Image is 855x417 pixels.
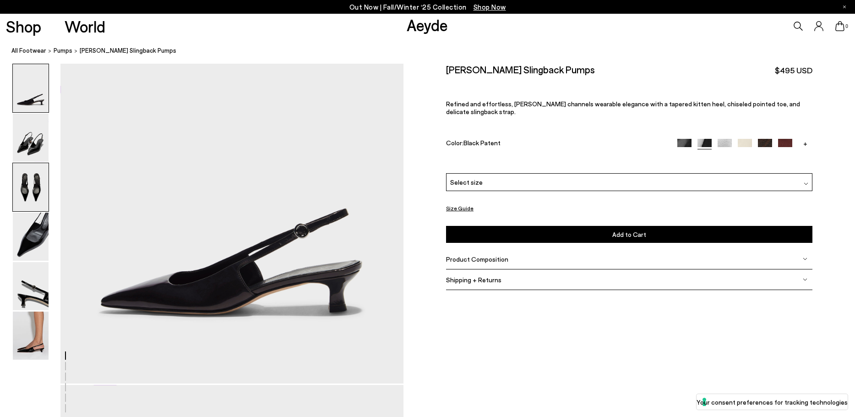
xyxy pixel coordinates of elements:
div: Color: [446,139,666,149]
button: Add to Cart [446,226,812,243]
a: Aeyde [407,15,448,34]
img: Catrina Slingback Pumps - Image 2 [13,114,49,162]
a: World [65,18,105,34]
nav: breadcrumb [11,38,855,64]
img: Catrina Slingback Pumps - Image 4 [13,213,49,261]
span: Refined and effortless, [PERSON_NAME] channels wearable elegance with a tapered kitten heel, chis... [446,100,800,115]
button: Your consent preferences for tracking technologies [697,394,848,410]
a: + [798,139,812,147]
button: Size Guide [446,203,474,214]
a: Shop [6,18,41,34]
span: Select size [450,177,483,187]
img: svg%3E [803,257,807,261]
span: 0 [844,24,849,29]
span: Add to Cart [612,230,646,238]
span: Navigate to /collections/new-in [474,3,506,11]
img: Catrina Slingback Pumps - Image 6 [13,312,49,360]
span: Product Composition [446,255,508,263]
label: Your consent preferences for tracking technologies [697,397,848,407]
span: Black Patent [463,139,501,147]
img: Catrina Slingback Pumps - Image 5 [13,262,49,310]
a: 0 [835,21,844,31]
img: svg%3E [803,277,807,282]
span: $495 USD [775,65,812,76]
img: Catrina Slingback Pumps - Image 1 [13,64,49,112]
p: Out Now | Fall/Winter ‘25 Collection [349,1,506,13]
img: Catrina Slingback Pumps - Image 3 [13,163,49,211]
a: pumps [54,46,72,55]
img: svg%3E [804,181,808,186]
a: All Footwear [11,46,46,55]
h2: [PERSON_NAME] Slingback Pumps [446,64,595,75]
span: [PERSON_NAME] Slingback Pumps [80,46,176,55]
span: Shipping + Returns [446,275,501,283]
span: pumps [54,47,72,54]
